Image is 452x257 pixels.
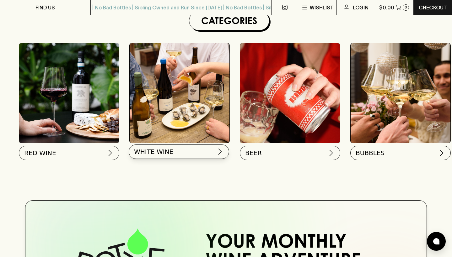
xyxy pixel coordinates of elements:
[356,149,385,157] span: BUBBLES
[129,144,229,159] button: WHITE WINE
[353,4,369,11] p: Login
[134,147,173,156] span: WHITE WINE
[350,146,451,160] button: BUBBLES
[24,149,56,157] span: RED WINE
[240,43,340,143] img: BIRRA_GOOD-TIMES_INSTA-2 1/optimise?auth=Mjk3MjY0ODMzMw__
[240,146,340,160] button: BEER
[351,43,450,143] img: 2022_Festive_Campaign_INSTA-16 1
[245,149,262,157] span: BEER
[19,43,119,143] img: Red Wine Tasting
[106,149,114,157] img: chevron-right.svg
[438,149,445,157] img: chevron-right.svg
[433,238,439,244] img: bubble-icon
[405,6,407,9] p: 0
[216,148,224,155] img: chevron-right.svg
[379,4,394,11] p: $0.00
[35,4,55,11] p: FIND US
[327,149,335,157] img: chevron-right.svg
[130,43,229,143] img: optimise
[310,4,334,11] p: Wishlist
[19,146,119,160] button: RED WINE
[419,4,447,11] p: Checkout
[192,14,266,28] h1: Categories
